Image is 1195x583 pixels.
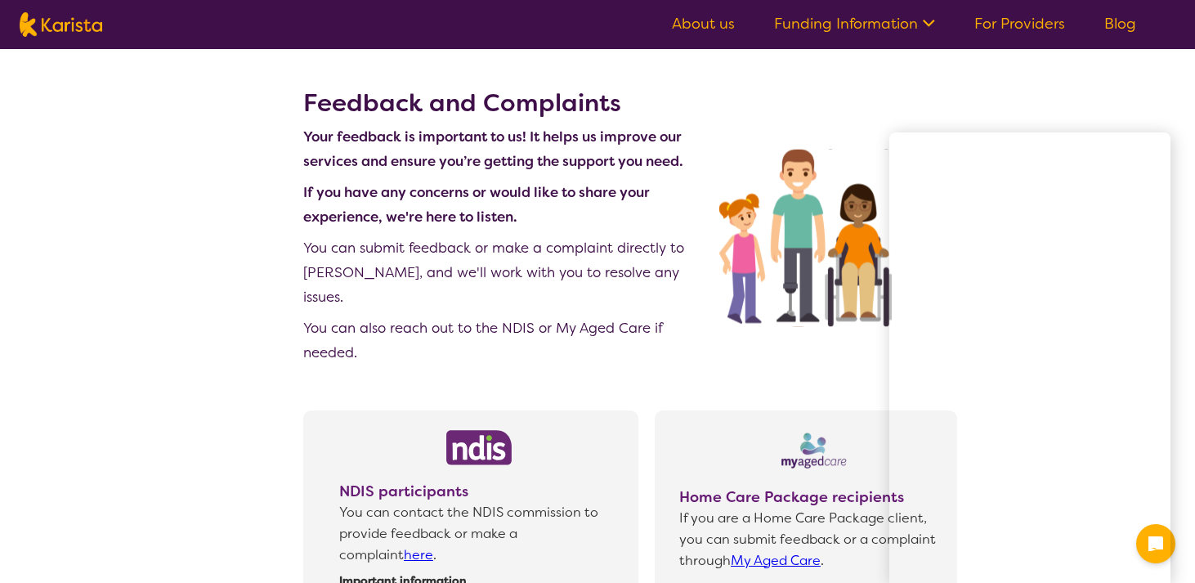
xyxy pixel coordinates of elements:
[679,508,949,576] span: If you are a Home Care Package client, you can submit feedback or a complaint through .
[446,430,512,465] img: NDIS participants
[303,128,683,170] b: Your feedback is important to us! It helps us improve our services and ensure you’re getting the ...
[679,487,949,508] span: Home Care Package recipients
[781,430,847,471] img: Home Care Package recipients
[303,316,703,365] p: You can also reach out to the NDIS or My Aged Care if needed.
[404,546,433,563] a: here
[339,481,619,502] span: NDIS participants
[672,14,735,34] a: About us
[339,502,619,570] span: You can contact the NDIS commission to provide feedback or make a complaint .
[20,12,102,37] img: Karista logo
[303,183,650,226] b: If you have any concerns or would like to share your experience, we're here to listen.
[1104,14,1136,34] a: Blog
[974,14,1065,34] a: For Providers
[303,88,703,118] h2: Feedback and Complaints
[774,14,935,34] a: Funding Information
[703,105,892,371] img: Disability Providers and Home Care Package
[731,552,821,569] a: My Aged Care
[889,132,1170,583] iframe: Chat Window
[303,235,703,309] p: You can submit feedback or make a complaint directly to [PERSON_NAME], and we'll work with you to...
